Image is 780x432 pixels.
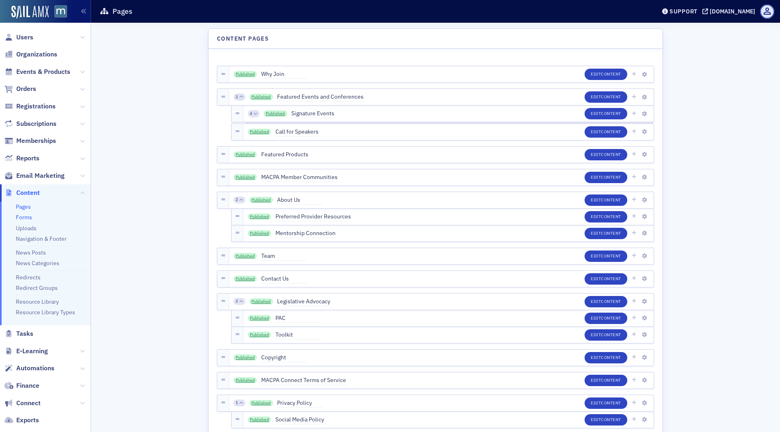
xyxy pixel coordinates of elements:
span: Content [601,214,621,219]
h1: Pages [113,6,132,16]
a: Resource Library Types [16,309,75,316]
span: Tasks [16,329,33,338]
a: Published [248,315,271,322]
span: Privacy Policy [277,399,323,408]
span: Copyright [261,353,307,362]
span: Content [601,417,621,422]
a: Redirect Groups [16,284,58,292]
span: Content [601,110,621,116]
button: EditContent [585,172,627,183]
a: Connect [4,399,41,408]
span: Why Join [261,70,307,79]
a: Published [248,417,271,423]
span: Featured Products [261,150,308,159]
a: Published [234,377,257,384]
a: Published [234,354,257,361]
a: Navigation & Footer [16,235,67,242]
span: Content [601,174,621,180]
a: Published [264,110,287,117]
a: Subscriptions [4,119,56,128]
span: Automations [16,364,54,373]
span: Preferred Provider Resources [275,212,351,221]
button: EditContent [585,375,627,386]
span: Featured Events and Conferences [277,93,364,102]
a: Exports [4,416,39,425]
span: Content [601,253,621,259]
a: Published [249,197,273,203]
button: EditContent [585,149,627,160]
span: Social Media Policy [275,415,324,424]
a: Published [249,94,273,100]
span: 2 [236,298,238,304]
button: EditContent [585,296,627,307]
a: Published [249,400,273,406]
a: Published [234,151,257,158]
a: Automations [4,364,54,373]
a: Finance [4,381,39,390]
span: Orders [16,84,36,93]
span: Signature Events [291,109,337,118]
span: Content [601,94,621,99]
div: Support [669,8,698,15]
span: Content [601,129,621,134]
span: Team [261,252,307,261]
a: Published [234,276,257,282]
span: Finance [16,381,39,390]
a: Events & Products [4,67,70,76]
a: Reports [4,154,39,163]
span: Memberships [16,136,56,145]
span: 1 [236,400,238,406]
span: Content [601,354,621,360]
span: Content [601,197,621,203]
a: News Posts [16,249,46,256]
a: Users [4,33,33,42]
button: EditContent [585,108,627,119]
span: Content [601,332,621,337]
img: SailAMX [11,6,49,19]
span: Email Marketing [16,171,65,180]
a: Redirects [16,274,41,281]
img: SailAMX [54,5,67,18]
span: Subscriptions [16,119,56,128]
a: Tasks [4,329,33,338]
a: Content [4,188,40,197]
span: Content [601,377,621,383]
span: Toolkit [275,330,321,339]
span: Registrations [16,102,56,111]
span: Exports [16,416,39,425]
span: Content [601,315,621,321]
span: Profile [760,4,774,19]
button: EditContent [585,273,627,285]
span: Content [601,276,621,281]
span: MACPA Member Communities [261,173,338,182]
button: EditContent [585,91,627,103]
a: Published [234,174,257,181]
span: Connect [16,399,41,408]
a: View Homepage [49,5,67,19]
span: Legislative Advocacy [277,297,330,306]
a: Published [248,332,271,338]
a: Organizations [4,50,57,59]
span: Mentorship Connection [275,229,336,238]
a: Published [249,298,273,305]
a: E-Learning [4,347,48,356]
button: EditContent [585,397,627,409]
span: Content [601,151,621,157]
span: Contact Us [261,274,307,283]
a: Published [248,129,271,135]
a: Published [248,230,271,237]
button: EditContent [585,251,627,262]
button: EditContent [585,228,627,239]
span: Call for Speakers [275,127,321,136]
a: Resource Library [16,298,59,305]
a: Uploads [16,225,37,232]
span: Events & Products [16,67,70,76]
span: About Us [277,196,323,205]
a: Registrations [4,102,56,111]
span: Content [601,71,621,77]
a: Published [248,214,271,220]
button: EditContent [585,69,627,80]
div: [DOMAIN_NAME] [710,8,755,15]
span: Content [16,188,40,197]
